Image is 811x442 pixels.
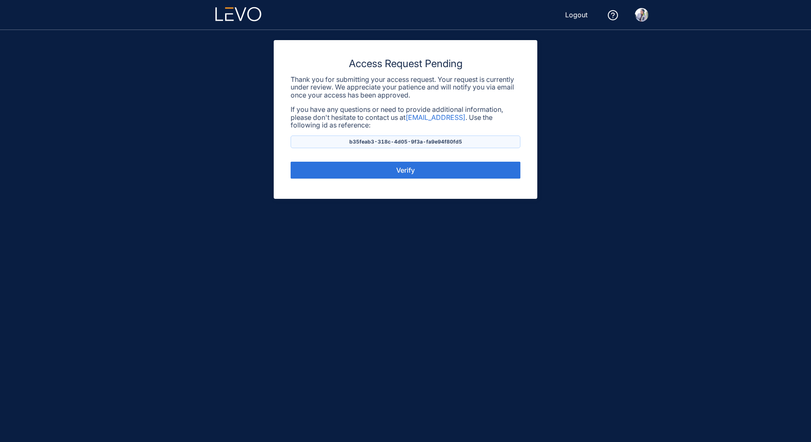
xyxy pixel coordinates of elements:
[635,8,648,22] img: AMIT profile
[558,8,594,22] button: Logout
[565,11,588,19] span: Logout
[396,166,415,174] span: Verify
[405,113,465,122] a: [EMAIL_ADDRESS]
[291,57,520,71] h3: Access Request Pending
[291,76,520,99] p: Thank you for submitting your access request. Your request is currently under review. We apprecia...
[291,162,520,179] button: Verify
[291,106,520,129] p: If you have any questions or need to provide additional information, please don't hesitate to con...
[291,136,520,148] p: b35feab3-318c-4d05-9f3a-fa9e94f80fd5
